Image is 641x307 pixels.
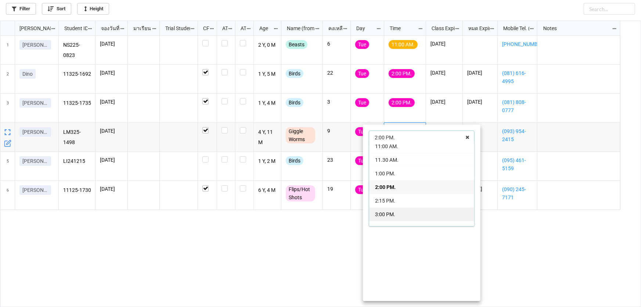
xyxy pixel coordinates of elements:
span: 11.30 AM. [375,157,399,163]
span: 3:00 PM. [375,211,395,217]
span: 3:15 PM. [375,225,395,231]
span: 1:00 PM. [375,171,395,176]
span: 2:00 PM. [375,184,396,190]
span: 2:15 PM. [375,198,395,204]
span: 11:00 AM. [375,143,398,149]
